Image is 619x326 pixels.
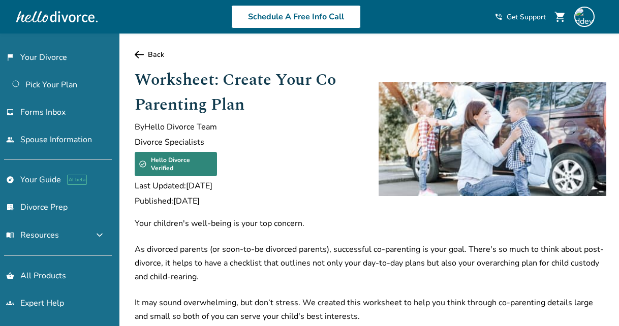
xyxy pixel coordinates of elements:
p: As divorced parents (or soon-to-be divorced parents), successful co-parenting is your goal. There... [135,243,606,284]
span: Forms Inbox [20,107,66,118]
p: It may sound overwhelming, but don’t stress. We created this worksheet to help you think through ... [135,296,606,323]
h1: Worksheet: Create Your Co Parenting Plan [135,68,362,117]
span: people [6,136,14,144]
span: shopping_cart [554,11,566,23]
span: Last Updated: [DATE] [135,180,362,191]
span: inbox [6,108,14,116]
span: Get Support [507,12,546,22]
span: expand_more [94,229,106,241]
p: Your children's well-being is your top concern. [135,217,606,231]
span: groups [6,299,14,307]
span: explore [6,176,14,184]
span: phone_in_talk [494,13,503,21]
span: list_alt_check [6,203,14,211]
span: AI beta [67,175,87,185]
a: Back [135,50,606,59]
span: Published: [DATE] [135,195,362,207]
span: flag_2 [6,53,14,61]
img: ddewar@gmail.com [574,7,595,27]
span: Resources [6,230,59,241]
a: Schedule A Free Info Call [231,5,361,28]
span: Divorce Specialists [135,137,362,148]
img: ex spouses saying goodbyes and hellos to their children as they trade off parenting time [379,82,606,196]
span: shopping_basket [6,272,14,280]
span: menu_book [6,231,14,239]
a: phone_in_talkGet Support [494,12,546,22]
span: By Hello Divorce Team [135,121,362,133]
div: Hello Divorce Verified [135,152,217,176]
